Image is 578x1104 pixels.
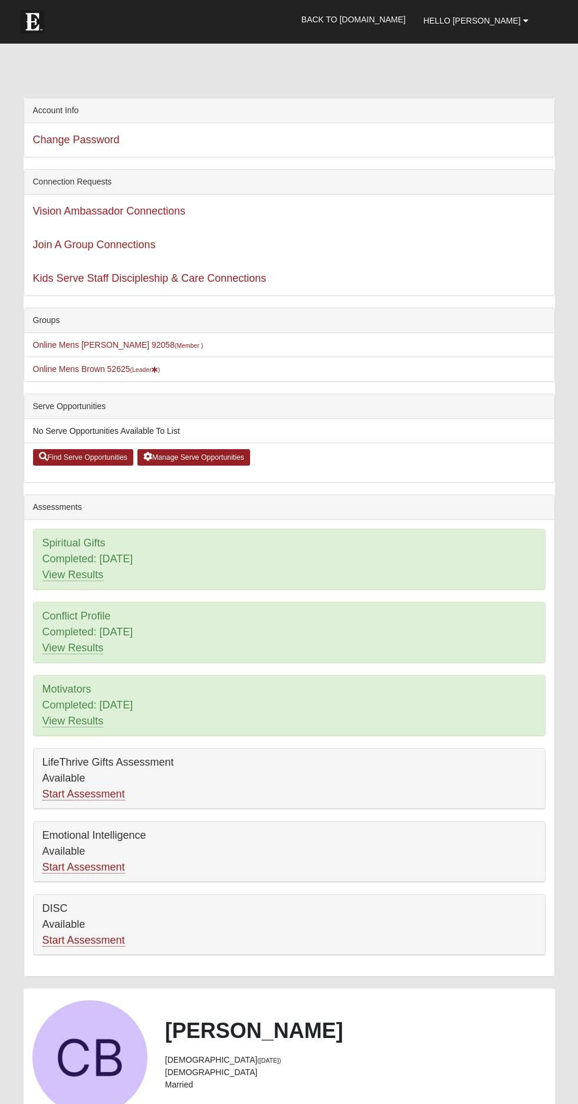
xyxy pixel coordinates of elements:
a: Kids Serve Staff Discipleship & Care Connections [33,272,267,284]
div: Spiritual Gifts Completed: [DATE] [34,529,545,589]
small: ([DATE]) [257,1057,281,1064]
div: Account Info [24,98,554,123]
h2: [PERSON_NAME] [165,1018,546,1043]
div: Motivators Completed: [DATE] [34,675,545,736]
small: (Leader ) [130,366,160,373]
a: Join A Group Connections [33,239,156,251]
a: Start Assessment [42,934,125,947]
div: Assessments [24,495,554,520]
img: Eleven22 logo [21,10,44,34]
a: Find Serve Opportunities [33,449,134,466]
div: Conflict Profile Completed: [DATE] [34,602,545,663]
span: Hello [PERSON_NAME] [423,16,521,25]
div: LifeThrive Gifts Assessment Available [34,749,545,809]
div: Serve Opportunities [24,394,554,419]
a: View Results [42,715,104,727]
li: No Serve Opportunities Available To List [24,419,554,443]
a: View Results [42,642,104,654]
a: Back to [DOMAIN_NAME] [293,5,415,34]
a: Online Mens Brown 52625(Leader) [33,364,160,374]
li: [DEMOGRAPHIC_DATA] [165,1054,546,1066]
a: Online Mens [PERSON_NAME] 92058(Member ) [33,340,203,350]
a: Change Password [33,134,120,146]
a: Hello [PERSON_NAME] [415,6,537,35]
li: Married [165,1079,546,1091]
a: Vision Ambassador Connections [33,205,186,217]
a: Manage Serve Opportunities [137,449,250,466]
div: Groups [24,308,554,333]
a: Start Assessment [42,788,125,800]
div: Emotional Intelligence Available [34,822,545,882]
a: Start Assessment [42,861,125,874]
li: [DEMOGRAPHIC_DATA] [165,1066,546,1079]
small: (Member ) [175,342,203,349]
div: DISC Available [34,895,545,955]
div: Connection Requests [24,170,554,195]
a: View Results [42,569,104,581]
